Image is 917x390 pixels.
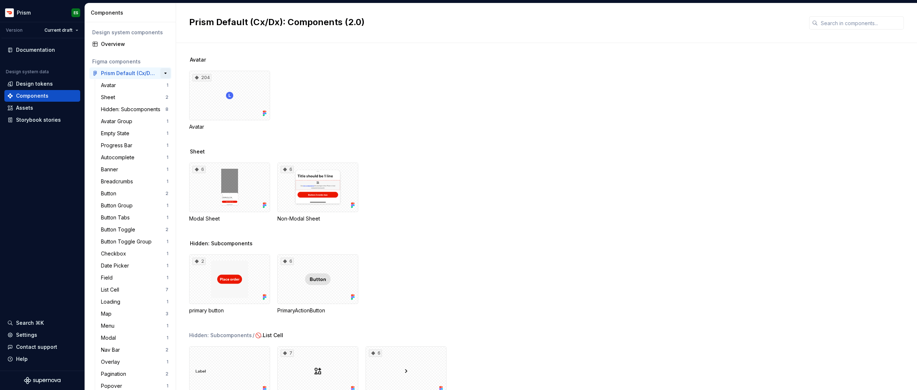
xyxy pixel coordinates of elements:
div: Button Toggle Group [101,238,155,245]
div: 2 [165,227,168,233]
a: Assets [4,102,80,114]
a: Pagination2 [98,368,171,380]
div: 6 [369,350,382,357]
div: Popover [101,382,125,390]
div: List Cell [101,286,122,293]
div: Loading [101,298,123,305]
div: Assets [16,104,33,112]
div: Banner [101,166,121,173]
div: 1 [167,299,168,305]
a: Button Tabs1 [98,212,171,223]
div: 1 [167,251,168,257]
span: Avatar [190,56,206,63]
div: 1 [167,239,168,245]
div: Avatar Group [101,118,135,125]
div: Nav Bar [101,346,123,354]
a: Progress Bar1 [98,140,171,151]
button: Current draft [41,25,82,35]
button: PrismES [1,5,83,20]
div: Design tokens [16,80,53,87]
a: Avatar1 [98,79,171,91]
a: Map3 [98,308,171,320]
div: 1 [167,359,168,365]
a: Button Group1 [98,200,171,211]
div: Button Group [101,202,136,209]
a: Button Toggle2 [98,224,171,235]
a: Button Toggle Group1 [98,236,171,247]
a: Settings [4,329,80,341]
img: bd52d190-91a7-4889-9e90-eccda45865b1.png [5,8,14,17]
div: Prism Default (Cx/Dx): Components (2.0) [101,70,155,77]
div: 6 [281,258,294,265]
a: Components [4,90,80,102]
div: 6 [281,166,294,173]
div: Prism [17,9,31,16]
div: 1 [167,263,168,269]
a: Documentation [4,44,80,56]
h2: Prism Default (Cx/Dx): Components (2.0) [189,16,800,28]
div: Modal Sheet [189,215,270,222]
div: Empty State [101,130,132,137]
div: 1 [167,118,168,124]
a: Checkbox1 [98,248,171,260]
a: Date Picker1 [98,260,171,272]
div: Contact support [16,343,57,351]
div: Sheet [101,94,118,101]
div: Modal [101,334,119,342]
div: 1 [167,203,168,208]
div: Date Picker [101,262,132,269]
div: 1 [167,82,168,88]
button: Contact support [4,341,80,353]
div: 1 [167,215,168,221]
a: Field1 [98,272,171,284]
svg: Supernova Logo [24,377,61,384]
div: 1 [167,130,168,136]
div: Avatar [101,82,119,89]
div: ES [74,10,78,16]
div: 3 [165,311,168,317]
div: 2 [165,94,168,100]
a: Storybook stories [4,114,80,126]
div: Breadcrumbs [101,178,136,185]
div: PrimaryActionButton [277,307,358,314]
div: Design system data [6,69,49,75]
div: 2 [165,371,168,377]
div: Search ⌘K [16,319,44,327]
a: Nav Bar2 [98,344,171,356]
div: Overlay [101,358,123,366]
div: Checkbox [101,250,129,257]
span: Current draft [44,27,73,33]
span: 🚫.List Cell [255,332,283,339]
div: Button Toggle [101,226,138,233]
input: Search in components... [818,16,904,30]
div: Storybook stories [16,116,61,124]
a: Empty State1 [98,128,171,139]
div: Button [101,190,119,197]
div: Menu [101,322,117,329]
div: Field [101,274,116,281]
div: Map [101,310,114,317]
a: Overview [89,38,171,50]
div: Button Tabs [101,214,133,221]
span: / [253,332,254,339]
div: 204Avatar [189,71,270,130]
div: Non-Modal Sheet [277,215,358,222]
span: Sheet [190,148,205,155]
div: 1 [167,323,168,329]
a: List Cell7 [98,284,171,296]
button: Help [4,353,80,365]
a: Avatar Group1 [98,116,171,127]
div: 1 [167,143,168,148]
div: Settings [16,331,37,339]
div: 1 [167,155,168,160]
div: 7 [281,350,294,357]
div: 1 [167,167,168,172]
div: 6 [192,166,206,173]
a: Loading1 [98,296,171,308]
div: Components [91,9,173,16]
div: Figma components [92,58,168,65]
a: Breadcrumbs1 [98,176,171,187]
div: Overview [101,40,168,48]
div: 6Non-Modal Sheet [277,163,358,222]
